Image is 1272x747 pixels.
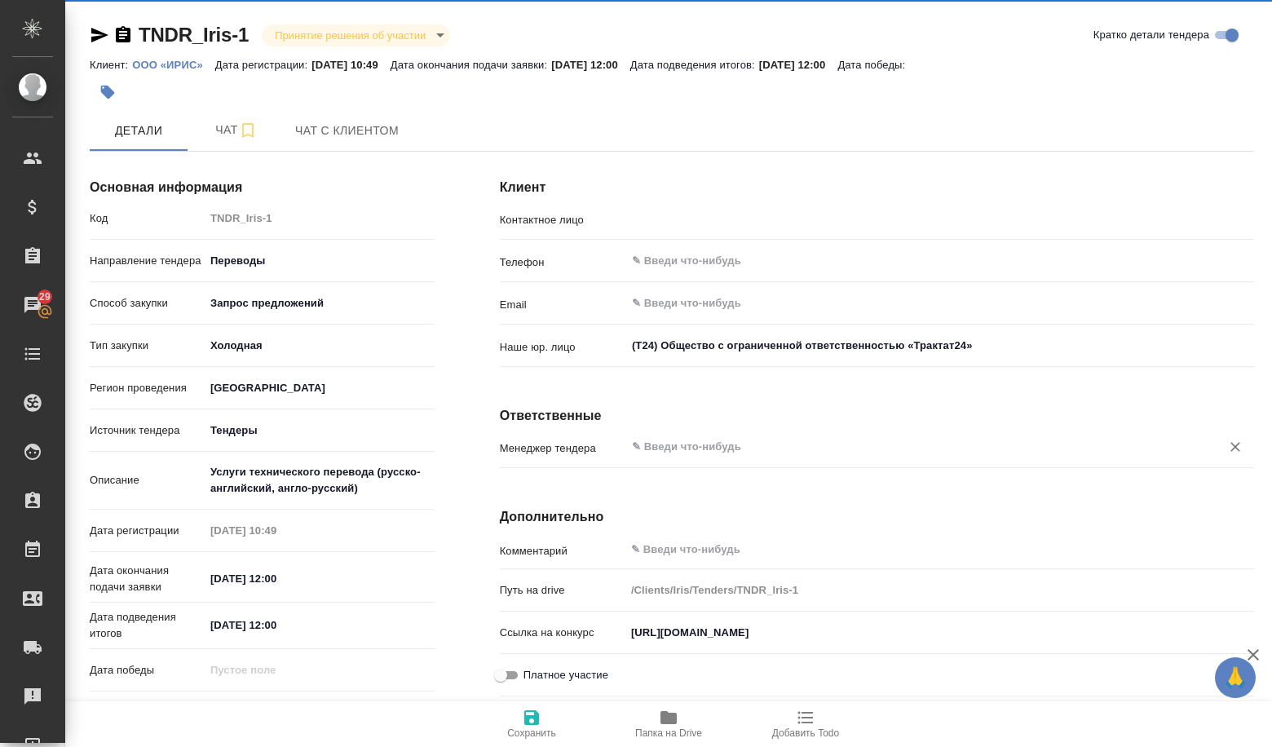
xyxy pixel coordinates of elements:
p: Код [90,210,205,227]
p: Способ закупки [90,295,205,312]
p: Менеджер тендера [500,440,625,457]
button: Принятие решения об участии [270,29,431,42]
span: Кратко детали тендера [1093,27,1209,43]
a: ООО «ИРИС» [132,57,215,71]
p: Ссылка на конкурс [500,625,625,641]
h4: Основная информация [90,178,435,197]
p: Дата победы [90,662,205,678]
p: Наше юр. лицо [500,339,625,356]
span: Чат с клиентом [295,121,399,141]
button: 🙏 [1215,657,1256,698]
button: Скопировать ссылку [113,25,133,45]
button: Open [1245,217,1248,220]
span: Детали [99,121,178,141]
p: Контактное лицо [500,212,625,228]
div: Коммерческие закупки [205,699,435,727]
button: Open [1245,344,1248,347]
p: Регион проведения [90,380,205,396]
span: 🙏 [1221,661,1249,695]
p: Описание [90,472,205,488]
p: Дата регистрации [90,523,205,539]
div: Принятие решения об участии [262,24,450,46]
button: Open [1245,259,1248,263]
input: ✎ Введи что-нибудь [205,613,347,637]
h4: Ответственные [500,406,1254,426]
p: Дата победы: [837,59,909,71]
span: Чат [197,120,276,140]
span: Платное участие [523,667,608,683]
div: Холодная [205,332,435,360]
button: Добавить тэг [90,74,126,110]
p: Клиент: [90,59,132,71]
div: Переводы [205,247,435,275]
p: Дата окончания подачи заявки [90,563,205,595]
p: [DATE] 12:00 [759,59,838,71]
button: Папка на Drive [600,701,737,747]
button: Очистить [1224,435,1247,458]
input: Пустое поле [205,658,347,682]
p: Дата подведения итогов [90,609,205,642]
input: ✎ Введи что-нибудь [630,294,1195,313]
p: Дата окончания подачи заявки: [391,59,551,71]
p: ООО «ИРИС» [132,59,215,71]
input: Пустое поле [205,206,435,230]
h4: Дополнительно [500,507,1254,527]
input: Пустое поле [625,578,1254,602]
button: Open [1245,302,1248,305]
p: Путь на drive [500,582,625,599]
input: Пустое поле [205,519,347,542]
button: Добавить Todo [737,701,874,747]
a: TNDR_Iris-1 [139,24,249,46]
button: Сохранить [463,701,600,747]
button: Open [1245,445,1248,449]
textarea: Услуги технического перевода (русско-английский, англо-русский) [205,458,435,502]
span: Сохранить [507,727,556,739]
p: Комментарий [500,543,625,559]
p: [DATE] 10:49 [311,59,391,71]
p: Направление тендера [90,253,205,269]
div: [GEOGRAPHIC_DATA] [205,374,435,402]
button: Скопировать ссылку для ЯМессенджера [90,25,109,45]
div: Запрос предложений [205,290,435,317]
span: Добавить Todo [772,727,839,739]
a: 29 [4,285,61,325]
p: Источник тендера [90,422,205,439]
h4: Клиент [500,178,1254,197]
input: ✎ Введи что-нибудь [630,251,1195,271]
input: ✎ Введи что-нибудь [205,567,347,590]
p: [DATE] 12:00 [551,59,630,71]
svg: Подписаться [238,121,258,140]
p: Телефон [500,254,625,271]
span: Папка на Drive [635,727,702,739]
p: Тип закупки [90,338,205,354]
p: Дата регистрации: [215,59,311,71]
input: ✎ Введи что-нибудь [630,437,1195,457]
p: Дата подведения итогов: [630,59,759,71]
input: ✎ Введи что-нибудь [625,621,1254,644]
div: [GEOGRAPHIC_DATA] [205,417,435,444]
span: 29 [29,289,60,305]
p: Email [500,297,625,313]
